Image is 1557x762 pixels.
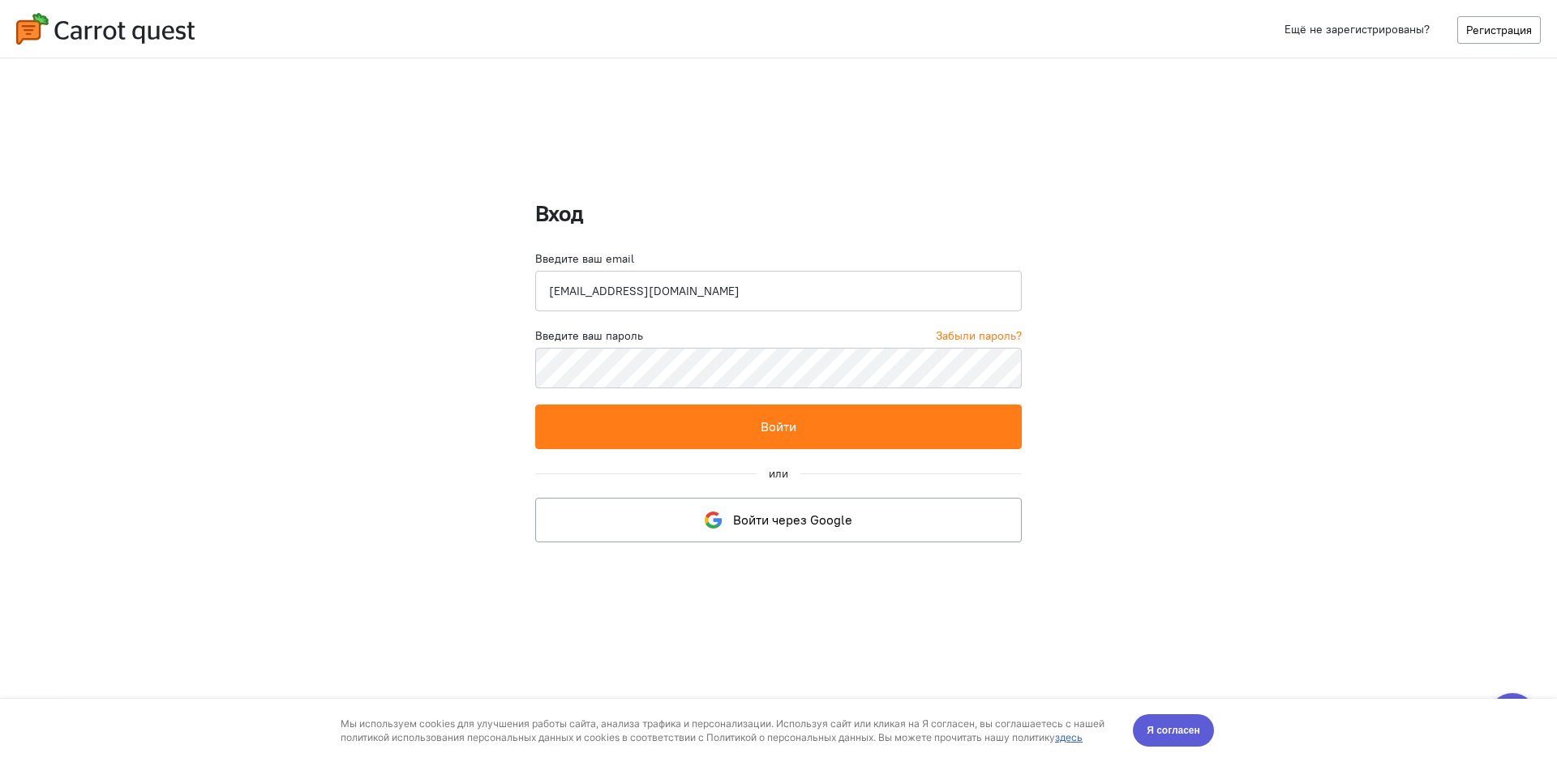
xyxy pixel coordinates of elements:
[16,13,195,45] img: carrot-quest-logo.svg
[535,405,1022,449] button: Войти
[341,18,1114,45] div: Мы используем cookies для улучшения работы сайта, анализа трафика и персонализации. Используя сай...
[1457,16,1541,44] a: Регистрация
[705,512,722,529] img: google-logo.svg
[535,327,643,344] label: Введите ваш пароль
[733,512,852,528] span: Войти через Google
[1147,24,1200,40] span: Я согласен
[535,250,634,267] label: Введите ваш email
[535,199,583,228] strong: Вход
[769,465,788,482] div: или
[1133,15,1214,48] button: Я согласен
[1055,32,1083,45] a: здесь
[1285,22,1430,36] span: Ещё не зарегистрированы?
[535,271,1022,311] input: Электронная почта
[936,327,1022,344] a: Забыли пароль?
